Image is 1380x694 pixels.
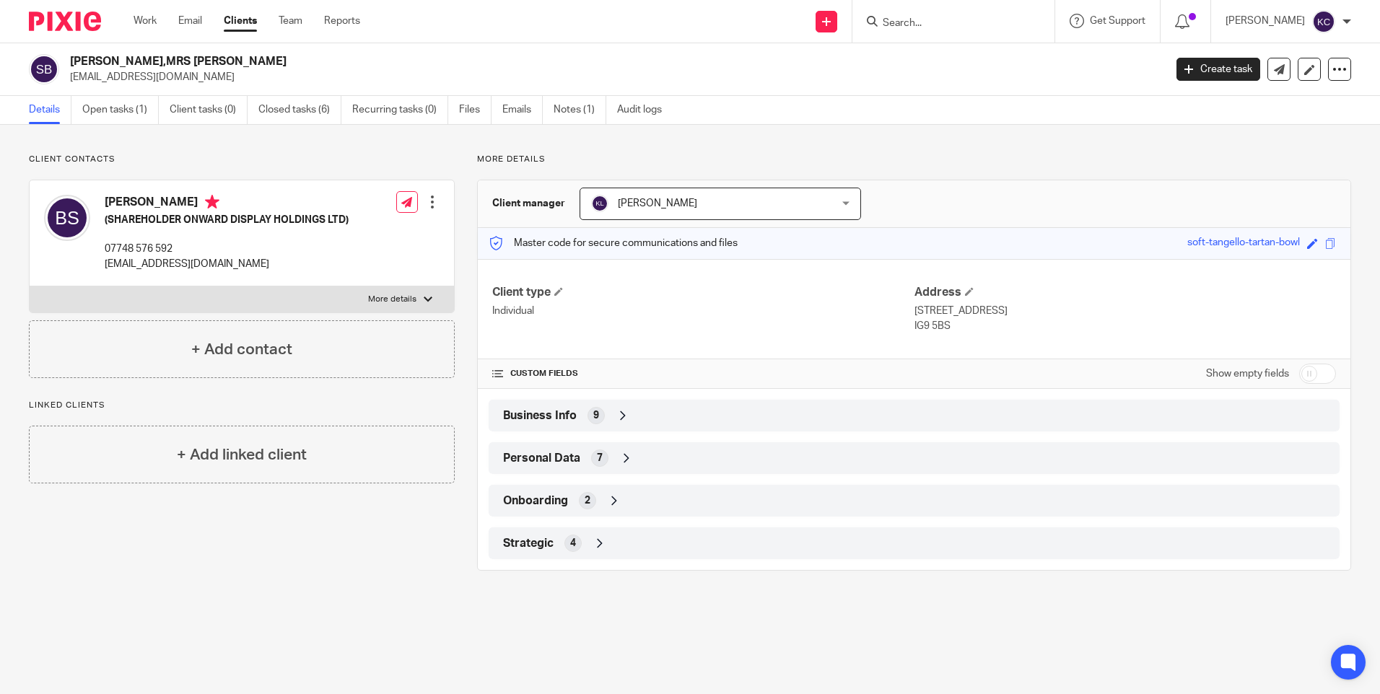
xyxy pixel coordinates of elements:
[554,96,606,124] a: Notes (1)
[29,154,455,165] p: Client contacts
[279,14,302,28] a: Team
[1176,58,1260,81] a: Create task
[44,195,90,241] img: svg%3E
[29,400,455,411] p: Linked clients
[1312,10,1335,33] img: svg%3E
[105,213,349,227] h5: (SHAREHOLDER ONWARD DISPLAY HOLDINGS LTD)
[105,195,349,213] h4: [PERSON_NAME]
[492,368,914,379] h4: CUSTOM FIELDS
[324,14,360,28] a: Reports
[70,54,938,69] h2: [PERSON_NAME],MRS [PERSON_NAME]
[105,242,349,256] p: 07748 576 592
[503,451,580,466] span: Personal Data
[503,536,554,551] span: Strategic
[29,12,101,31] img: Pixie
[191,338,292,361] h4: + Add contact
[492,304,914,318] p: Individual
[503,408,577,423] span: Business Info
[258,96,341,124] a: Closed tasks (6)
[503,493,568,509] span: Onboarding
[489,236,738,250] p: Master code for secure communications and files
[105,257,349,271] p: [EMAIL_ADDRESS][DOMAIN_NAME]
[492,196,565,211] h3: Client manager
[914,285,1336,300] h4: Address
[617,96,673,124] a: Audit logs
[82,96,159,124] a: Open tasks (1)
[914,319,1336,333] p: IG9 5BS
[134,14,157,28] a: Work
[205,195,219,209] i: Primary
[368,294,416,305] p: More details
[914,304,1336,318] p: [STREET_ADDRESS]
[502,96,543,124] a: Emails
[593,408,599,423] span: 9
[1187,235,1300,252] div: soft-tangello-tartan-bowl
[591,195,608,212] img: svg%3E
[585,493,590,508] span: 2
[224,14,257,28] a: Clients
[1090,16,1145,26] span: Get Support
[352,96,448,124] a: Recurring tasks (0)
[29,96,71,124] a: Details
[177,444,307,466] h4: + Add linked client
[459,96,492,124] a: Files
[477,154,1351,165] p: More details
[70,70,1155,84] p: [EMAIL_ADDRESS][DOMAIN_NAME]
[29,54,59,84] img: svg%3E
[178,14,202,28] a: Email
[170,96,248,124] a: Client tasks (0)
[1206,366,1289,381] label: Show empty fields
[1226,14,1305,28] p: [PERSON_NAME]
[881,17,1011,30] input: Search
[492,285,914,300] h4: Client type
[597,451,603,465] span: 7
[570,536,576,550] span: 4
[618,198,697,208] span: [PERSON_NAME]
